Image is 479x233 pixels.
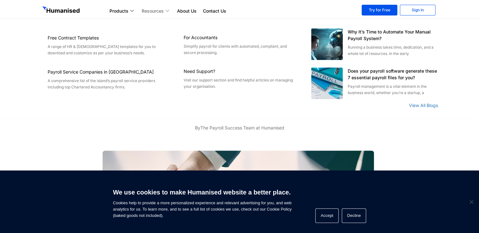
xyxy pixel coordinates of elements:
a: Products [106,7,139,15]
p: Simplify payroll for clients with automated, compliant, and secure processing. [184,43,295,56]
button: Decline [342,208,366,223]
img: GetHumanised Logo [42,6,81,15]
a: Why It’s Time to Automate Your Manual Payroll System? [348,29,431,41]
a: About Us [174,7,200,15]
span: The Payroll Success Team at Humanised [195,124,284,132]
a: View All Blogs [409,103,438,108]
div: A range of HR & [DEMOGRAPHIC_DATA] templates for you to download and customize as per your busine... [48,44,162,56]
div: Running a business takes time, dedication, and a whole lot of resources. In the early [348,44,438,57]
a: Contact Us [200,7,229,15]
a: Does your payroll software generate these 7 essential payroll files for you? [348,68,437,80]
h6: Free Contract Templates [48,35,162,41]
button: Accept [315,208,339,223]
div: Payroll management is a vital element in the business world, whether you’re a startup, a [348,83,438,96]
p: Visit our support section and find helpful articles on managing your organisation. [184,77,295,90]
h6: We use cookies to make Humanised website a better place. [113,188,292,197]
a: Sign In [400,5,435,15]
img: Automated humanised payroll system [311,28,343,60]
h6: Need Support? [184,68,295,75]
a: Try for Free [362,5,397,15]
img: Does your payroll software generate these 7 essential payroll files for you? [311,68,343,99]
span: By [195,125,200,130]
span: Decline [468,199,474,205]
a: Resources [139,7,174,15]
div: A comprehensive list of the island’s payroll service providers including top Chartered Accountanc... [48,78,162,90]
h6: For Accountants [184,34,295,41]
span: Cookies help to provide a more personalized experience and relevant advertising for you, and web ... [113,185,292,219]
h6: Payroll Service Companies in [GEOGRAPHIC_DATA] [48,69,162,75]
